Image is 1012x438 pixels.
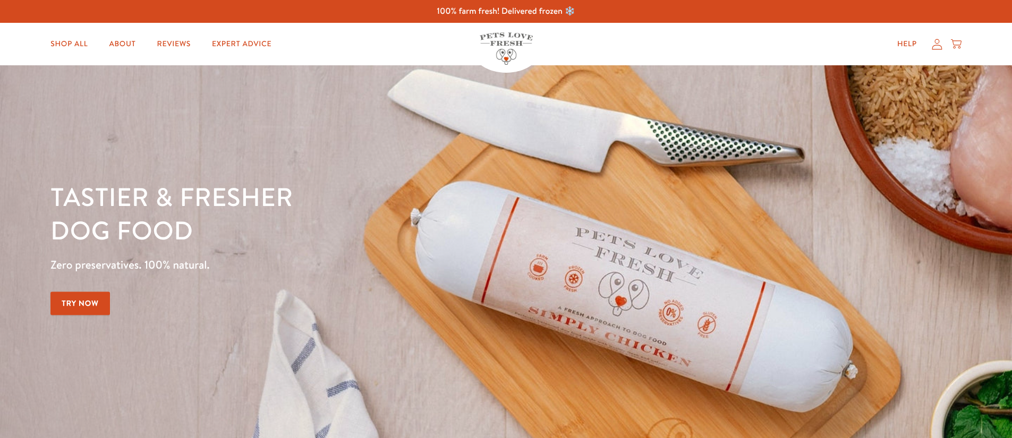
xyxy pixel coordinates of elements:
a: Shop All [42,33,96,55]
a: Try Now [50,291,110,315]
a: About [100,33,144,55]
a: Reviews [149,33,199,55]
p: Zero preservatives. 100% natural. [50,255,658,274]
img: Pets Love Fresh [480,32,533,65]
a: Expert Advice [203,33,280,55]
a: Help [889,33,925,55]
h1: Tastier & fresher dog food [50,181,658,247]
